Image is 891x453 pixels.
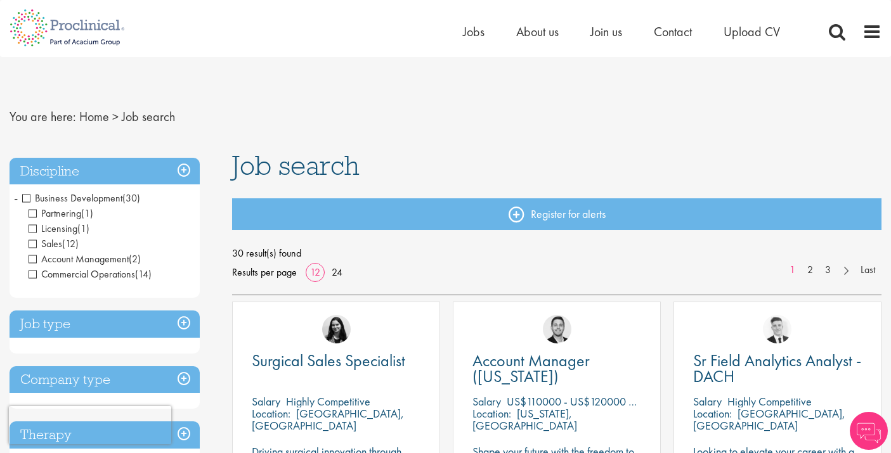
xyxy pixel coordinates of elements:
[252,350,405,371] span: Surgical Sales Specialist
[232,244,881,263] span: 30 result(s) found
[14,188,18,207] span: -
[29,252,141,265] span: Account Management
[81,207,93,220] span: (1)
[232,263,297,282] span: Results per page
[22,191,140,205] span: Business Development
[29,267,135,281] span: Commercial Operations
[693,406,845,433] p: [GEOGRAPHIC_DATA], [GEOGRAPHIC_DATA]
[29,252,129,265] span: Account Management
[727,394,812,409] p: Highly Competitive
[693,353,862,385] a: Sr Field Analytics Analyst - DACH
[854,263,881,278] a: Last
[472,406,577,433] p: [US_STATE], [GEOGRAPHIC_DATA]
[10,158,200,185] h3: Discipline
[543,315,571,343] img: Parker Jensen
[472,394,501,409] span: Salary
[783,263,802,278] a: 1
[472,406,511,421] span: Location:
[724,23,780,40] a: Upload CV
[22,191,122,205] span: Business Development
[62,237,79,250] span: (12)
[654,23,692,40] a: Contact
[252,394,280,409] span: Salary
[29,267,152,281] span: Commercial Operations
[29,237,79,250] span: Sales
[516,23,559,40] a: About us
[507,394,674,409] p: US$110000 - US$120000 per annum
[327,265,347,279] a: 24
[112,108,119,125] span: >
[29,222,77,235] span: Licensing
[79,108,109,125] a: breadcrumb link
[122,108,175,125] span: Job search
[232,198,881,230] a: Register for alerts
[77,222,89,235] span: (1)
[10,310,200,338] h3: Job type
[10,108,76,125] span: You are here:
[763,315,791,343] img: Nicolas Daniel
[129,252,141,265] span: (2)
[819,263,837,278] a: 3
[122,191,140,205] span: (30)
[850,412,888,450] img: Chatbot
[252,406,404,433] p: [GEOGRAPHIC_DATA], [GEOGRAPHIC_DATA]
[135,267,152,281] span: (14)
[472,353,641,385] a: Account Manager ([US_STATE])
[9,406,171,444] iframe: reCAPTCHA
[29,207,81,220] span: Partnering
[29,222,89,235] span: Licensing
[10,366,200,393] h3: Company type
[693,406,732,421] span: Location:
[693,350,861,387] span: Sr Field Analytics Analyst - DACH
[322,315,351,343] img: Indre Stankeviciute
[463,23,485,40] a: Jobs
[693,394,722,409] span: Salary
[232,148,360,182] span: Job search
[29,237,62,250] span: Sales
[801,263,819,278] a: 2
[252,406,290,421] span: Location:
[252,353,420,369] a: Surgical Sales Specialist
[286,394,370,409] p: Highly Competitive
[472,350,590,387] span: Account Manager ([US_STATE])
[306,265,325,279] a: 12
[29,207,93,220] span: Partnering
[590,23,622,40] a: Join us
